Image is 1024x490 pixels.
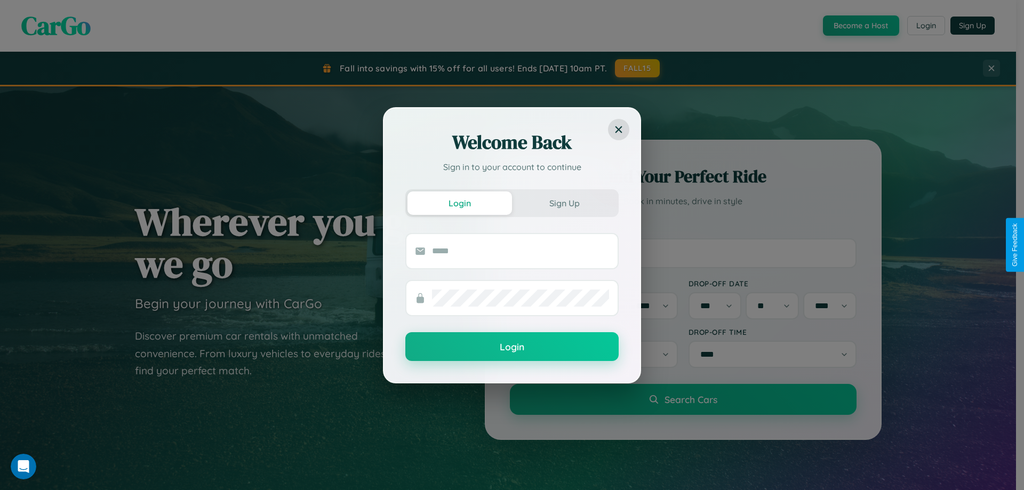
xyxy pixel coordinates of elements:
[1011,223,1019,267] div: Give Feedback
[405,332,619,361] button: Login
[405,160,619,173] p: Sign in to your account to continue
[407,191,512,215] button: Login
[405,130,619,155] h2: Welcome Back
[11,454,36,479] iframe: Intercom live chat
[512,191,617,215] button: Sign Up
